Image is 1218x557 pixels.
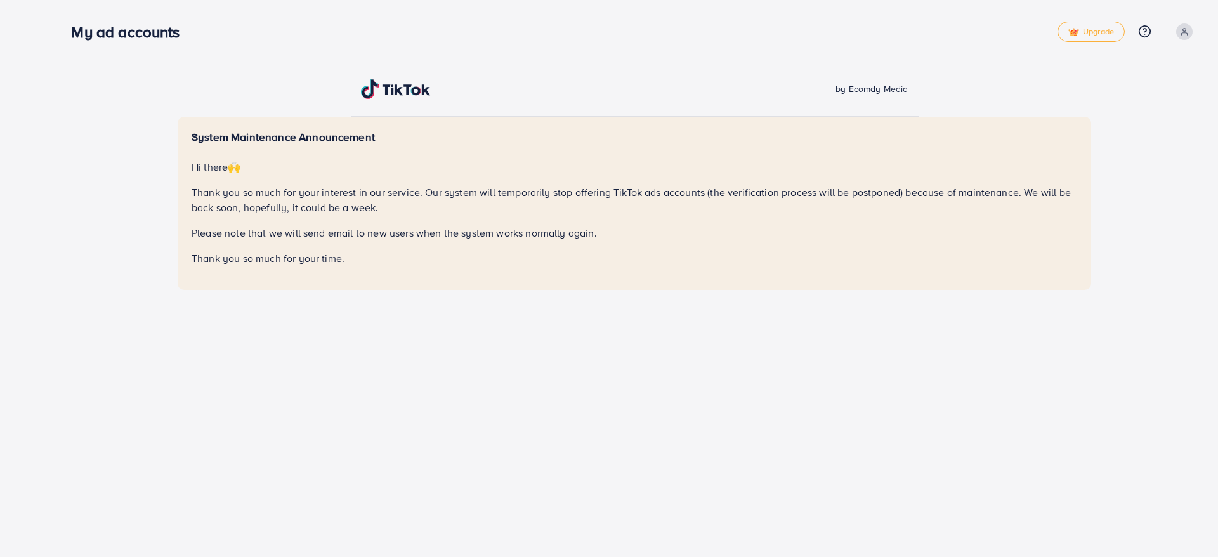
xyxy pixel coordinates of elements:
[361,79,431,99] img: TikTok
[1068,28,1079,37] img: tick
[71,23,190,41] h3: My ad accounts
[192,159,1077,174] p: Hi there
[192,131,1077,144] h5: System Maintenance Announcement
[1058,22,1125,42] a: tickUpgrade
[192,225,1077,240] p: Please note that we will send email to new users when the system works normally again.
[228,160,240,174] span: 🙌
[192,185,1077,215] p: Thank you so much for your interest in our service. Our system will temporarily stop offering Tik...
[192,251,1077,266] p: Thank you so much for your time.
[1068,27,1114,37] span: Upgrade
[835,82,908,95] span: by Ecomdy Media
